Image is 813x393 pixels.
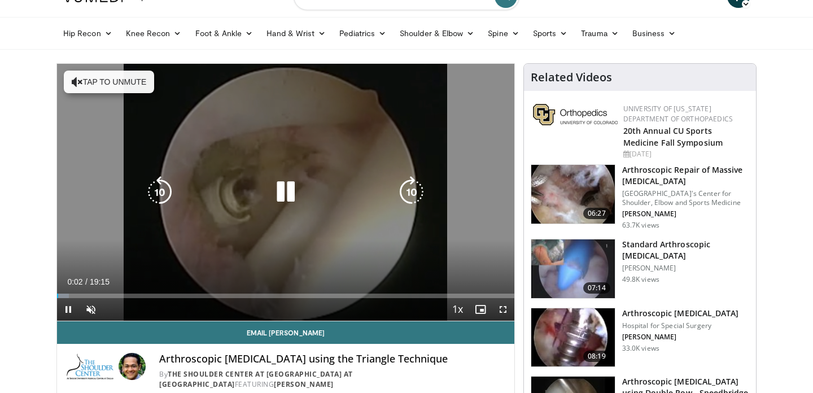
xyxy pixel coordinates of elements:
h4: Related Videos [531,71,612,84]
img: 10051_3.png.150x105_q85_crop-smart_upscale.jpg [531,308,615,367]
span: 07:14 [583,282,610,294]
span: 19:15 [90,277,110,286]
button: Playback Rate [447,298,469,321]
a: Hip Recon [56,22,119,45]
a: Spine [481,22,526,45]
h3: Arthroscopic Repair of Massive [MEDICAL_DATA] [622,164,749,187]
span: 08:19 [583,351,610,362]
img: The Shoulder Center at Baylor University Medical Center at Dallas [66,353,114,380]
p: [PERSON_NAME] [622,264,749,273]
p: [PERSON_NAME] [622,209,749,219]
div: By FEATURING [159,369,505,390]
p: [PERSON_NAME] [622,333,739,342]
button: Pause [57,298,80,321]
div: [DATE] [623,149,747,159]
span: / [85,277,88,286]
a: 08:19 Arthroscopic [MEDICAL_DATA] Hospital for Special Surgery [PERSON_NAME] 33.0K views [531,308,749,368]
span: 06:27 [583,208,610,219]
a: 06:27 Arthroscopic Repair of Massive [MEDICAL_DATA] [GEOGRAPHIC_DATA]'s Center for Shoulder, Elbo... [531,164,749,230]
a: 07:14 Standard Arthroscopic [MEDICAL_DATA] [PERSON_NAME] 49.8K views [531,239,749,299]
a: University of [US_STATE] Department of Orthopaedics [623,104,733,124]
div: Progress Bar [57,294,514,298]
button: Enable picture-in-picture mode [469,298,492,321]
h3: Arthroscopic [MEDICAL_DATA] [622,308,739,319]
h4: Arthroscopic [MEDICAL_DATA] using the Triangle Technique [159,353,505,365]
a: Shoulder & Elbow [393,22,481,45]
a: Trauma [574,22,626,45]
a: [PERSON_NAME] [274,379,334,389]
p: [GEOGRAPHIC_DATA]'s Center for Shoulder, Elbow and Sports Medicine [622,189,749,207]
button: Unmute [80,298,102,321]
span: 0:02 [67,277,82,286]
img: 355603a8-37da-49b6-856f-e00d7e9307d3.png.150x105_q85_autocrop_double_scale_upscale_version-0.2.png [533,104,618,125]
img: 281021_0002_1.png.150x105_q85_crop-smart_upscale.jpg [531,165,615,224]
a: Pediatrics [333,22,393,45]
img: 38854_0000_3.png.150x105_q85_crop-smart_upscale.jpg [531,239,615,298]
p: 49.8K views [622,275,659,284]
video-js: Video Player [57,64,514,321]
a: Business [626,22,683,45]
img: Avatar [119,353,146,380]
p: Hospital for Special Surgery [622,321,739,330]
p: 63.7K views [622,221,659,230]
a: Knee Recon [119,22,189,45]
a: Sports [526,22,575,45]
h3: Standard Arthroscopic [MEDICAL_DATA] [622,239,749,261]
a: 20th Annual CU Sports Medicine Fall Symposium [623,125,723,148]
a: Foot & Ankle [189,22,260,45]
a: Email [PERSON_NAME] [57,321,514,344]
button: Fullscreen [492,298,514,321]
p: 33.0K views [622,344,659,353]
button: Tap to unmute [64,71,154,93]
a: The Shoulder Center at [GEOGRAPHIC_DATA] at [GEOGRAPHIC_DATA] [159,369,353,389]
a: Hand & Wrist [260,22,333,45]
